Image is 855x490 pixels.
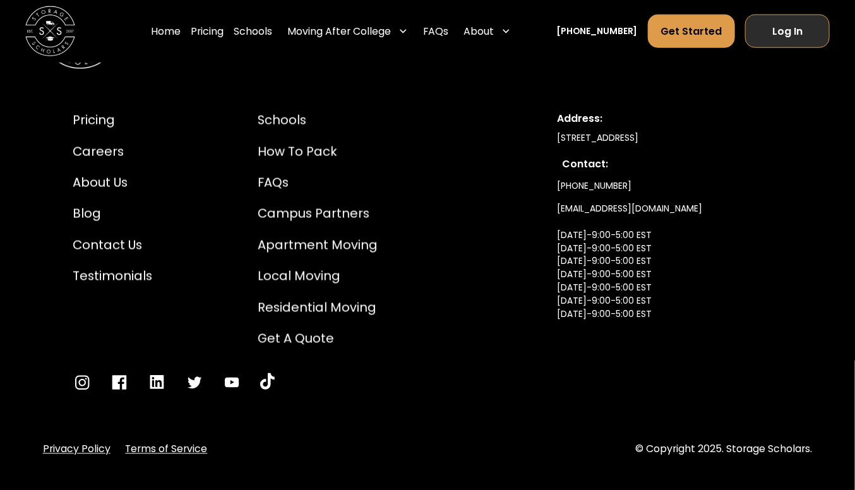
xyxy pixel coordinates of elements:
[43,442,111,457] a: Privacy Policy
[258,174,378,193] a: FAQs
[152,14,181,49] a: Home
[73,373,92,392] a: Go to Instagram
[125,442,207,457] a: Terms of Service
[234,14,272,49] a: Schools
[191,14,224,49] a: Pricing
[222,373,241,392] a: Go to YouTube
[73,174,152,193] a: About Us
[258,143,378,162] a: How to Pack
[73,143,152,162] a: Careers
[557,174,631,198] a: [PHONE_NUMBER]
[282,14,413,49] div: Moving After College
[463,24,494,39] div: About
[423,14,448,49] a: FAQs
[745,15,830,48] a: Log In
[648,15,736,48] a: Get Started
[557,198,702,352] a: [EMAIL_ADDRESS][DOMAIN_NAME][DATE]-9:00-5:00 EST[DATE]-9:00-5:00 EST[DATE]-9:00-5:00 EST[DATE]-9:...
[557,111,782,126] div: Address:
[635,442,812,457] div: © Copyright 2025. Storage Scholars.
[557,131,782,145] div: [STREET_ADDRESS]
[110,373,129,392] a: Go to Facebook
[258,111,378,130] a: Schools
[73,205,152,224] a: Blog
[258,299,378,318] a: Residential Moving
[185,373,204,392] a: Go to Twitter
[287,24,391,39] div: Moving After College
[73,111,152,130] a: Pricing
[258,205,378,224] a: Campus Partners
[148,373,167,392] a: Go to LinkedIn
[260,373,275,392] a: Go to YouTube
[73,236,152,255] a: Contact Us
[562,157,777,172] div: Contact:
[258,330,378,349] a: Get a Quote
[458,14,516,49] div: About
[73,267,152,286] a: Testimonials
[258,267,378,286] a: Local Moving
[556,25,638,38] a: [PHONE_NUMBER]
[258,236,378,255] a: Apartment Moving
[25,6,75,56] img: Storage Scholars main logo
